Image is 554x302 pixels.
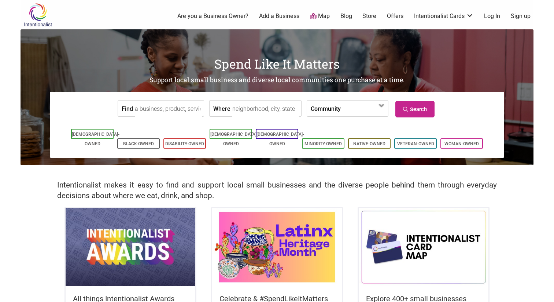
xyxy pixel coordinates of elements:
a: Native-Owned [353,141,385,146]
h2: Support local small business and diverse local communities one purchase at a time. [21,76,533,85]
input: neighborhood, city, state [232,101,299,117]
label: Where [213,101,230,116]
a: Log In [484,12,500,20]
img: Intentionalist Awards [66,208,195,286]
a: [DEMOGRAPHIC_DATA]-Owned [256,132,304,146]
h1: Spend Like It Matters [21,55,533,73]
a: Minority-Owned [304,141,342,146]
img: Latinx / Hispanic Heritage Month [212,208,342,286]
img: Intentionalist [21,3,55,27]
a: Intentionalist Cards [414,12,473,20]
a: [DEMOGRAPHIC_DATA]-Owned [210,132,258,146]
a: [DEMOGRAPHIC_DATA]-Owned [72,132,119,146]
label: Community [311,101,341,116]
img: Intentionalist Card Map [359,208,488,286]
a: Map [310,12,330,21]
label: Find [122,101,133,116]
a: Blog [340,12,352,20]
a: Disability-Owned [165,141,204,146]
a: Offers [387,12,403,20]
a: Sign up [511,12,531,20]
a: Search [395,101,435,117]
a: Veteran-Owned [397,141,434,146]
a: Add a Business [259,12,299,20]
a: Black-Owned [123,141,154,146]
a: Are you a Business Owner? [177,12,248,20]
a: Store [362,12,376,20]
input: a business, product, service [135,101,202,117]
a: Woman-Owned [444,141,479,146]
h2: Intentionalist makes it easy to find and support local small businesses and the diverse people be... [57,180,497,201]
